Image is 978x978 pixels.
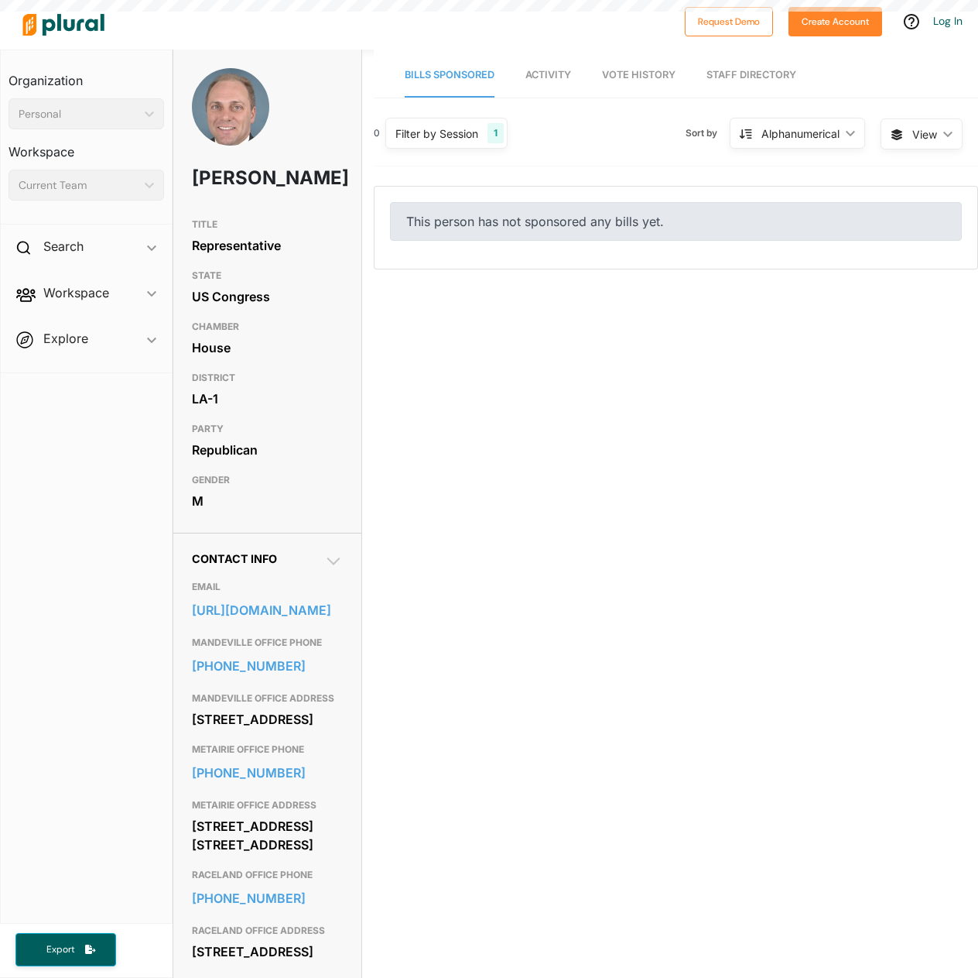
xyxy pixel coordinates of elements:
div: 0 [374,126,380,140]
div: US Congress [192,285,343,308]
h3: RACELAND OFFICE ADDRESS [192,921,343,940]
h3: TITLE [192,215,343,234]
a: Log In [933,14,963,28]
a: Activity [525,53,571,98]
a: [PHONE_NUMBER] [192,761,343,784]
a: [URL][DOMAIN_NAME] [192,599,343,622]
div: Filter by Session [395,125,478,142]
img: Headshot of Steve Scalise [192,68,269,163]
h3: METAIRIE OFFICE ADDRESS [192,796,343,815]
h3: DISTRICT [192,369,343,387]
h2: Search [43,238,84,255]
a: [PHONE_NUMBER] [192,887,343,910]
div: Personal [19,106,138,122]
h3: MANDEVILLE OFFICE ADDRESS [192,689,343,708]
div: 1 [487,123,504,143]
div: [STREET_ADDRESS] [STREET_ADDRESS] [192,815,343,856]
h3: CHAMBER [192,317,343,336]
h3: STATE [192,266,343,285]
div: Representative [192,234,343,257]
h3: GENDER [192,471,343,489]
span: View [912,126,937,142]
h3: MANDEVILLE OFFICE PHONE [192,633,343,652]
h3: Workspace [9,129,164,163]
span: Sort by [686,126,730,140]
div: Alphanumerical [761,125,840,142]
div: House [192,336,343,359]
span: Activity [525,69,571,81]
h3: PARTY [192,420,343,438]
button: Request Demo [685,7,773,36]
div: Current Team [19,177,138,194]
h3: Organization [9,58,164,92]
h3: METAIRIE OFFICE PHONE [192,740,343,759]
div: [STREET_ADDRESS] [192,940,343,963]
a: Request Demo [685,12,773,29]
div: This person has not sponsored any bills yet. [390,202,962,241]
div: M [192,489,343,513]
div: [STREET_ADDRESS] [192,708,343,731]
span: Bills Sponsored [405,69,494,81]
button: Export [15,933,116,966]
div: Republican [192,438,343,462]
h1: [PERSON_NAME] [192,155,282,201]
a: [PHONE_NUMBER] [192,654,343,678]
span: Contact Info [192,552,277,565]
span: Vote History [602,69,675,81]
span: Export [36,943,85,956]
a: Vote History [602,53,675,98]
button: Create Account [788,7,882,36]
a: Bills Sponsored [405,53,494,98]
a: Staff Directory [706,53,796,98]
h3: EMAIL [192,578,343,596]
h3: RACELAND OFFICE PHONE [192,866,343,884]
a: Create Account [788,12,882,29]
div: LA-1 [192,387,343,410]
